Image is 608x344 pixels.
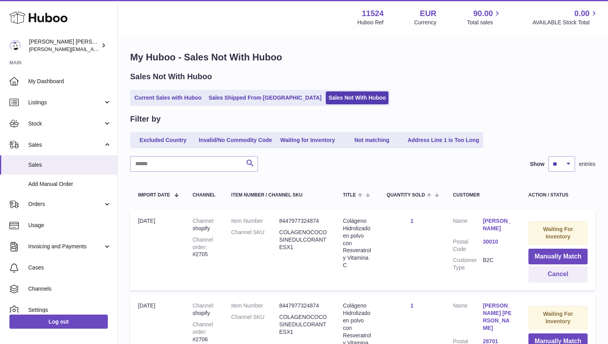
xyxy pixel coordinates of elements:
span: Sales [28,141,103,149]
a: 1 [410,218,414,224]
div: Colágeno Hidrolizado en polvo con Resveratrol y Vitamina C [343,217,371,269]
strong: Channel order [192,237,213,250]
a: Invalid/No Commodity Code [196,134,275,147]
div: Channel [192,193,216,198]
span: Orders [28,200,103,208]
dt: Item Number [231,302,279,309]
div: #2705 [192,236,216,258]
dd: COLAGENOCOCOSINEDULCORANTESX1 [279,313,327,336]
span: Settings [28,306,111,314]
span: Channels [28,285,111,293]
button: Cancel [528,266,588,282]
strong: EUR [420,8,436,19]
dt: Channel SKU [231,313,279,336]
span: Import date [138,193,170,198]
a: [PERSON_NAME] [PERSON_NAME] [483,302,513,332]
dt: Postal Code [453,238,483,253]
img: marie@teitv.com [9,40,21,51]
button: Manually Match [528,249,588,265]
dd: 8447977324874 [279,217,327,225]
h2: Filter by [130,114,161,124]
span: [PERSON_NAME][EMAIL_ADDRESS][DOMAIN_NAME] [29,46,157,52]
dt: Channel SKU [231,229,279,251]
div: [PERSON_NAME] [PERSON_NAME] [29,38,100,53]
dt: Item Number [231,217,279,225]
span: Title [343,193,356,198]
span: 0.00 [574,8,590,19]
span: My Dashboard [28,78,111,85]
a: Sales Shipped From [GEOGRAPHIC_DATA] [206,91,324,104]
div: Item Number / Channel SKU [231,193,327,198]
strong: Waiting For Inventory [543,311,573,324]
div: Customer [453,193,512,198]
span: entries [579,160,595,168]
span: Stock [28,120,103,127]
strong: Channel [192,218,214,224]
strong: 11524 [362,8,384,19]
strong: Waiting For Inventory [543,226,573,240]
div: Action / Status [528,193,588,198]
span: Total sales [467,19,502,26]
span: 90.00 [473,8,493,19]
dd: 8447977324874 [279,302,327,309]
a: Excluded Country [132,134,194,147]
div: Currency [414,19,437,26]
a: Address Line 1 is Too Long [405,134,482,147]
div: shopify [192,217,216,232]
a: 1 [410,302,414,309]
span: Cases [28,264,111,271]
a: 30010 [483,238,513,246]
label: Show [530,160,544,168]
h2: Sales Not With Huboo [130,71,212,82]
a: Not matching [341,134,403,147]
strong: Channel [192,302,214,309]
dt: Customer Type [453,257,483,271]
span: Invoicing and Payments [28,243,103,250]
td: [DATE] [130,209,185,290]
a: Log out [9,315,108,329]
a: 90.00 Total sales [467,8,502,26]
a: Sales Not With Huboo [326,91,388,104]
dd: COLAGENOCOCOSINEDULCORANTESX1 [279,229,327,251]
span: Add Manual Order [28,180,111,188]
div: Huboo Ref [358,19,384,26]
strong: Channel order [192,321,213,335]
dd: B2C [483,257,513,271]
span: Listings [28,99,103,106]
a: [PERSON_NAME] [483,217,513,232]
span: AVAILABLE Stock Total [532,19,599,26]
div: shopify [192,302,216,317]
span: Quantity Sold [387,193,425,198]
dt: Name [453,302,483,334]
a: Current Sales with Huboo [132,91,204,104]
a: 0.00 AVAILABLE Stock Total [532,8,599,26]
span: Sales [28,161,111,169]
span: Usage [28,222,111,229]
h1: My Huboo - Sales Not With Huboo [130,51,595,64]
a: Waiting for Inventory [276,134,339,147]
dt: Name [453,217,483,234]
div: #2706 [192,321,216,343]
